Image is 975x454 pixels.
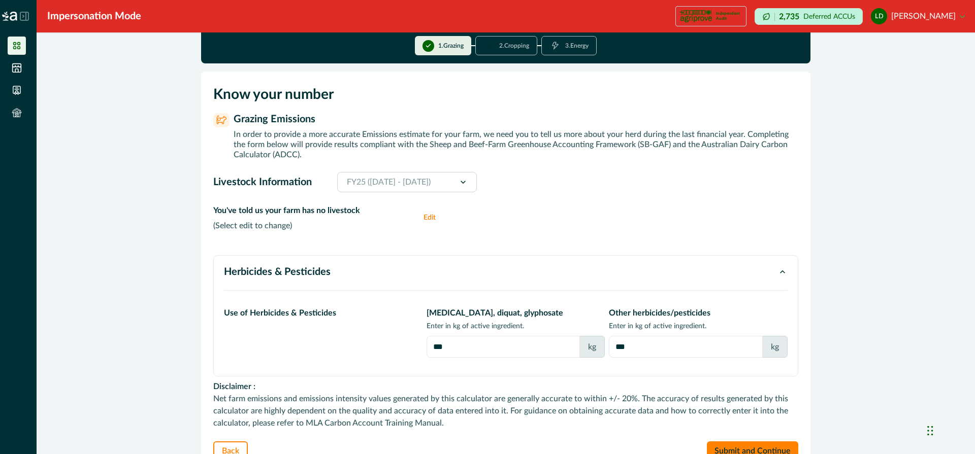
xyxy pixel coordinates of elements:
p: [MEDICAL_DATA], diquat, glyphosate [427,307,605,319]
iframe: Chat Widget [924,405,975,454]
img: Logo [2,12,17,21]
p: You've told us your farm has no livestock [213,204,415,217]
div: Drag [927,415,933,446]
p: 2,735 [779,13,799,21]
p: Enter in kg of active ingredient. [427,321,605,332]
button: leonie doran[PERSON_NAME] [871,4,965,28]
button: Herbicides & Pesticides [224,266,788,278]
button: Edit [424,204,444,231]
div: kg [762,336,788,358]
p: Deferred ACCUs [803,13,855,20]
div: kg [579,336,605,358]
p: ( Select edit to change ) [213,221,415,231]
p: Use of Herbicides & Pesticides [224,307,418,319]
div: Herbicides & Pesticides [224,290,788,366]
p: Disclaimer : [213,380,798,393]
p: In order to provide a more accurate Emissions estimate for your farm, we need you to tell us more... [234,129,798,160]
button: 3.Energy [541,36,597,55]
p: Grazing Emissions [234,113,315,125]
p: Enter in kg of active ingredient. [609,321,788,332]
p: Net farm emissions and emissions intensity values generated by this calculator are generally accu... [213,393,798,429]
p: Independent Audit [716,11,742,21]
p: Know your number [213,84,798,105]
div: Impersonation Mode [47,9,141,24]
img: certification logo [680,8,712,24]
p: Other herbicides/pesticides [609,307,788,319]
button: 2.Cropping [475,36,537,55]
button: 1.Grazing [415,36,471,55]
p: Livestock Information [213,176,312,188]
p: Herbicides & Pesticides [224,266,777,278]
